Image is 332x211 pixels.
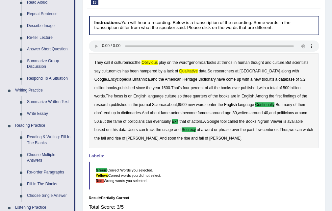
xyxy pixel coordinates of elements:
b: the [133,102,138,107]
b: ever [232,86,240,90]
b: That's [171,86,182,90]
b: billion [291,86,300,90]
b: fall [101,136,106,141]
b: a [164,69,166,73]
b: 40 [264,111,268,115]
b: on [106,127,111,132]
b: Science [152,102,166,107]
b: Yellow: [96,173,108,177]
b: Heritage [183,77,197,82]
b: a [275,77,277,82]
b: of [205,136,208,141]
b: the [214,86,220,90]
b: words [94,94,105,98]
b: new [254,77,261,82]
b: looks [207,60,216,65]
a: Summarize Group Discussion [24,55,74,73]
b: 2 [303,77,306,82]
b: a [250,77,253,82]
b: thought [251,60,264,65]
b: findings [283,94,296,98]
b: famous [198,111,211,115]
b: the [241,127,246,132]
b: word [179,60,188,65]
b: English [134,94,146,98]
b: of [297,94,301,98]
b: in [237,94,240,98]
b: of [296,77,299,82]
b: database [278,77,294,82]
b: up [112,111,116,115]
b: play [159,60,166,65]
b: with [292,69,299,73]
h4: You will hear a recording. Below is a transcription of the recording. Some words in the transcrip... [89,16,319,35]
a: Re-tell Lecture [24,32,74,44]
b: researchers [214,69,234,73]
b: phrase [218,127,230,132]
b: the [177,136,183,141]
b: watch [303,127,313,132]
a: Answer Short Question [24,43,74,55]
b: of [175,69,178,73]
b: of [122,136,125,141]
b: the [239,119,245,124]
b: rise [184,136,190,141]
b: with [259,86,266,90]
b: and [151,77,158,82]
b: called [228,119,238,124]
b: actors [171,111,181,115]
b: with [242,77,249,82]
b: But [285,60,291,65]
b: about [150,111,160,115]
b: can [146,119,152,124]
b: and [107,136,114,141]
b: tool [262,77,268,82]
b: and [191,136,198,141]
b: They [94,60,103,65]
b: around [250,111,263,115]
b: available [287,119,303,124]
b: call [104,60,110,65]
b: the [269,94,274,98]
b: the [159,77,164,82]
b: come [226,77,236,82]
b: about [167,102,177,107]
b: [PERSON_NAME] [126,136,159,141]
b: don't [94,111,103,115]
a: Repeat Sentence [24,8,74,20]
b: Green: [96,168,108,172]
b: tool [220,119,227,124]
b: books [221,86,231,90]
b: at [217,60,220,65]
b: culture [272,60,284,65]
b: three [183,94,192,98]
h4: Labels: [89,154,319,159]
b: of [208,94,212,98]
b: enter [208,102,217,107]
b: percent [191,86,204,90]
b: politicians [277,111,294,115]
a: Summarize Written Text [24,96,74,108]
b: oblivious [141,60,158,65]
b: English [242,94,254,98]
b: total [270,86,277,90]
div: : " " . . , , , , . . , . , . , . , : , . - , , . . . . , . . [89,53,319,148]
b: The [106,94,113,98]
b: Among [255,94,268,98]
b: books [219,94,230,98]
b: and [174,127,181,132]
b: 1500 [162,86,170,90]
b: writers [238,111,249,115]
b: Books [245,119,256,124]
b: rise [115,136,121,141]
b: quarters [193,94,207,98]
b: lack [167,69,174,73]
b: scientists [292,60,308,65]
b: on [167,60,171,65]
span: 13 [91,0,98,5]
a: Fill In The Blanks [24,178,74,190]
b: that [179,119,186,124]
b: in [117,111,120,115]
b: genomics [189,60,206,65]
a: Reading & Writing: Fill In The Blanks [24,131,74,149]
